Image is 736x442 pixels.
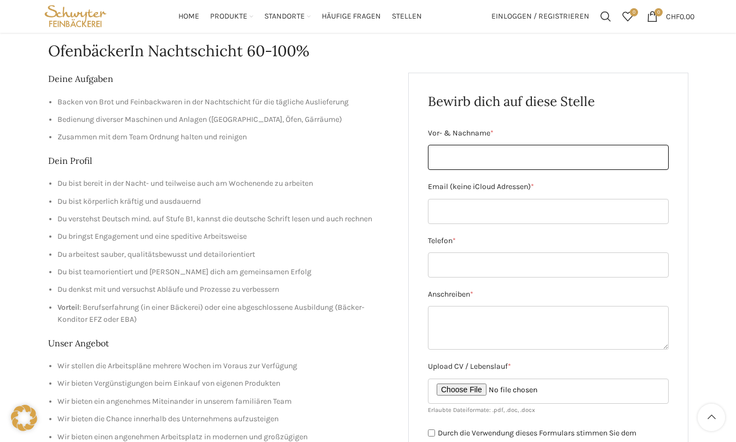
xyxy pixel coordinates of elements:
[392,5,422,27] a: Stellen
[210,11,247,22] span: Produkte
[428,288,669,300] label: Anschreiben
[666,11,680,21] span: CHF
[178,5,199,27] a: Home
[57,131,392,143] li: Zusammen mit dem Team Ordnung halten und reinigen
[57,284,392,296] li: Du denkst mit und versuchst Abläufe und Prozesse zu verbessern
[57,303,79,312] strong: Vorteil
[57,413,392,425] li: Wir bieten die Chance innerhalb des Unternehmens aufzusteigen
[48,73,392,85] h2: Deine Aufgaben
[491,13,589,20] span: Einloggen / Registrieren
[698,404,725,431] a: Scroll to top button
[641,5,700,27] a: 0 CHF0.00
[392,11,422,22] span: Stellen
[42,11,109,20] a: Site logo
[322,5,381,27] a: Häufige Fragen
[57,396,392,408] li: Wir bieten ein angenehmes Miteinander in unserem familiären Team
[428,361,669,373] label: Upload CV / Lebenslauf
[322,11,381,22] span: Häufige Fragen
[57,249,392,261] li: Du arbeitest sauber, qualitätsbewusst und detailorientiert
[48,337,392,349] h2: Unser Angebot
[617,5,639,27] a: 0
[428,235,669,247] label: Telefon
[57,114,392,126] li: Bedienung diverser Maschinen und Anlagen ([GEOGRAPHIC_DATA], Öfen, Gärräume)
[57,196,392,208] li: Du bist körperlich kräftig und ausdauernd
[428,92,669,111] h2: Bewirb dich auf diese Stelle
[630,8,638,16] span: 0
[57,266,392,278] li: Du bist teamorientiert und [PERSON_NAME] dich am gemeinsamen Erfolg
[264,11,305,22] span: Standorte
[486,5,595,27] a: Einloggen / Registrieren
[428,181,669,193] label: Email (keine iCloud Adressen)
[210,5,253,27] a: Produkte
[57,231,392,243] li: Du bringst Engagement und eine speditive Arbeitsweise
[428,406,535,414] small: Erlaubte Dateiformate: .pdf, .doc, .docx
[57,378,392,390] li: Wir bieten Vergünstigungen beim Einkauf von eigenen Produkten
[57,302,392,326] li: : Berufserfahrung (in einer Bäckerei) oder eine abgeschlossene Ausbildung (Bäcker-Konditor EFZ od...
[57,213,392,225] li: Du verstehst Deutsch mind. auf Stufe B1, kannst die deutsche Schrift lesen und auch rechnen
[264,5,311,27] a: Standorte
[114,5,485,27] div: Main navigation
[428,127,669,139] label: Vor- & Nachname
[57,178,392,190] li: Du bist bereit in der Nacht- und teilweise auch am Wochenende zu arbeiten
[48,40,688,62] h1: OfenbäckerIn Nachtschicht 60-100%
[48,155,392,167] h2: Dein Profil
[617,5,639,27] div: Meine Wunschliste
[595,5,617,27] a: Suchen
[57,360,392,372] li: Wir stellen die Arbeitspläne mehrere Wochen im Voraus zur Verfügung
[57,96,392,108] li: Backen von Brot und Feinbackwaren in der Nachtschicht für die tägliche Auslieferung
[654,8,663,16] span: 0
[178,11,199,22] span: Home
[666,11,694,21] bdi: 0.00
